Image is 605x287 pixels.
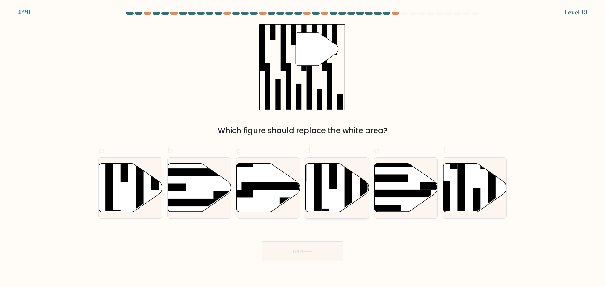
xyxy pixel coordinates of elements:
span: a. [98,144,106,157]
span: b. [167,144,175,157]
div: 4:29 [18,8,30,17]
span: c. [236,144,243,157]
button: Next [262,241,343,261]
div: Which figure should replace the white area? [102,125,503,136]
span: d. [305,144,313,157]
g: " [296,33,339,66]
span: e. [374,144,381,157]
div: Level 13 [564,8,587,17]
span: f. [443,144,447,157]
